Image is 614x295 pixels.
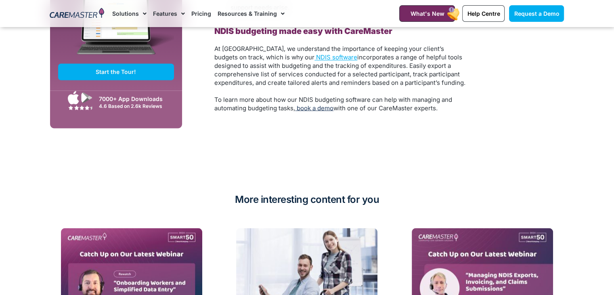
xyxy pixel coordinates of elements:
[214,26,392,36] b: NDIS budgeting made easy with CareMaster
[98,94,170,103] div: 7000+ App Downloads
[98,103,170,109] div: 4.6 Based on 2.6k Reviews
[509,5,564,22] a: Request a Demo
[410,10,444,17] span: What's New
[81,91,92,103] img: Google Play App Icon
[96,68,136,75] span: Start the Tour!
[297,104,333,112] span: book a demo
[462,5,505,22] a: Help Centre
[58,63,174,80] a: Start the Tour!
[68,105,92,110] img: Google Play Store App Review Stars
[514,10,559,17] span: Request a Demo
[314,53,357,61] a: NDIS software
[50,193,564,206] h2: More interesting content for you
[295,104,333,112] a: book a demo
[214,53,465,86] span: incorporates a range of helpful tools designed to assist with budgeting and the tracking of expen...
[467,10,500,17] span: Help Centre
[399,5,455,22] a: What's New
[333,104,438,112] span: with one of our CareMaster experts.
[50,8,104,20] img: CareMaster Logo
[214,45,444,61] span: At [GEOGRAPHIC_DATA], we understand the importance of keeping your client’s budgets on track, whi...
[68,91,79,104] img: Apple App Store Icon
[214,95,452,112] span: To learn more about how our NDIS budgeting software can help with managing and automating budgeti...
[316,53,357,61] span: NDIS software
